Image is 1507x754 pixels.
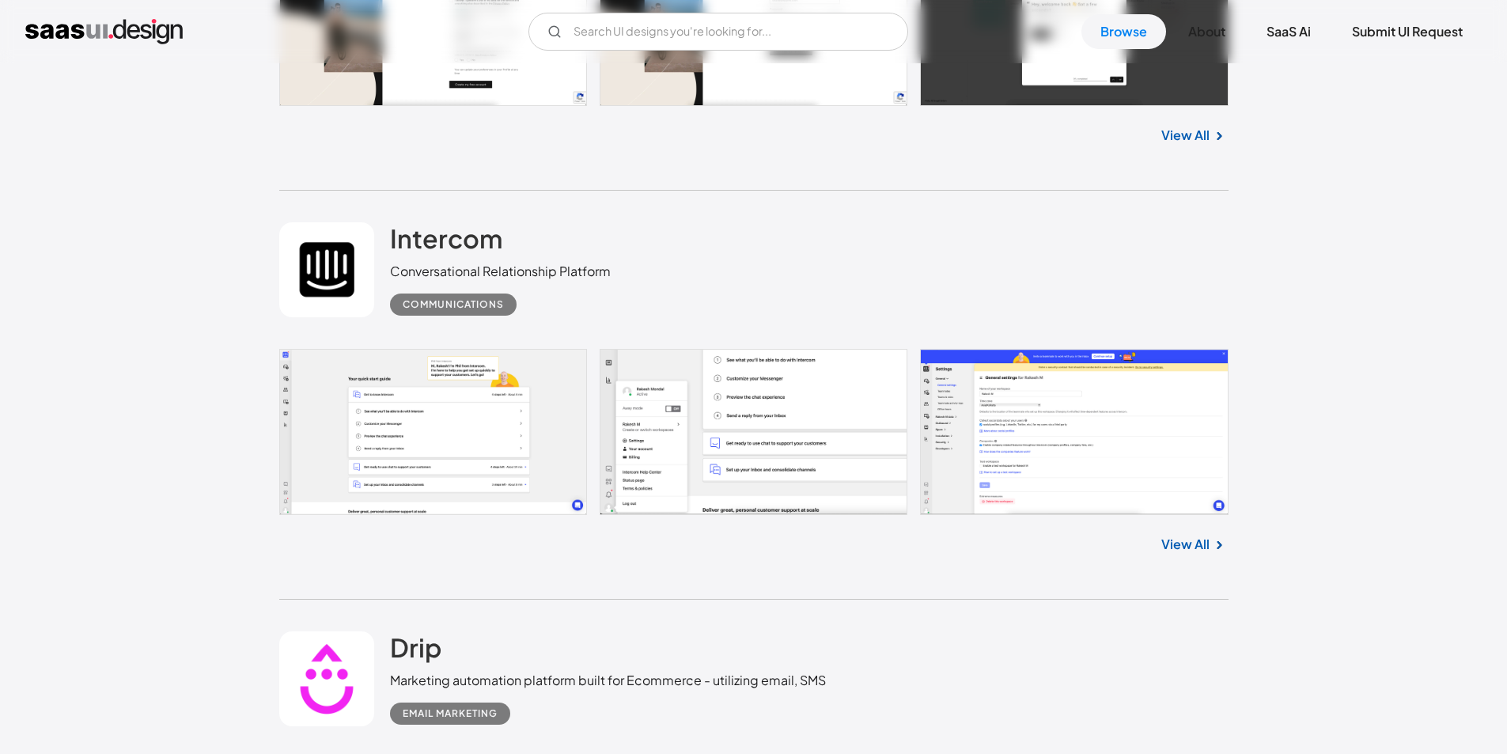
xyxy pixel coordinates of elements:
[1161,126,1210,145] a: View All
[390,262,611,281] div: Conversational Relationship Platform
[390,671,826,690] div: Marketing automation platform built for Ecommerce - utilizing email, SMS
[390,222,502,262] a: Intercom
[1333,14,1482,49] a: Submit UI Request
[403,295,504,314] div: Communications
[390,631,441,671] a: Drip
[1248,14,1330,49] a: SaaS Ai
[1169,14,1244,49] a: About
[25,19,183,44] a: home
[528,13,908,51] input: Search UI designs you're looking for...
[390,631,441,663] h2: Drip
[1081,14,1166,49] a: Browse
[528,13,908,51] form: Email Form
[403,704,498,723] div: Email Marketing
[390,222,502,254] h2: Intercom
[1161,535,1210,554] a: View All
